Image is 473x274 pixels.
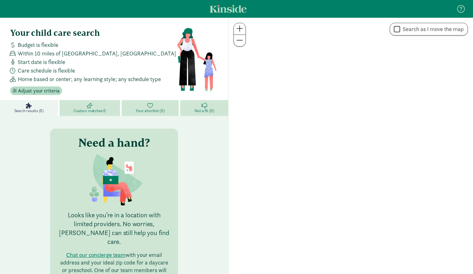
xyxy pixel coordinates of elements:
span: Budget is flexible [18,41,58,49]
h3: Need a hand? [78,136,150,149]
span: Adjust your criteria [18,87,60,95]
a: Your shortlist (0) [122,100,181,116]
a: Kinside [210,5,247,13]
button: Adjust your criteria [10,86,62,95]
span: Home based or center; any learning style; any schedule type [18,75,161,83]
span: Within 10 miles of [GEOGRAPHIC_DATA], [GEOGRAPHIC_DATA] [18,49,176,58]
span: Care schedule is flexible [18,66,75,75]
h4: Your child care search [10,28,176,38]
span: Custom matches 0 [74,108,106,113]
a: Custom matches 0 [60,100,122,116]
a: Not a fit (0) [180,100,228,116]
span: Not a fit (0) [195,108,214,113]
span: Search results (0) [14,108,44,113]
button: Chat our concierge team [66,251,125,259]
p: Looks like you’re in a location with limited providers. No worries, [PERSON_NAME] can still help ... [58,211,170,246]
label: Search as I move the map [400,25,464,33]
span: Start date is flexible [18,58,65,66]
span: Your shortlist (0) [136,108,164,113]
